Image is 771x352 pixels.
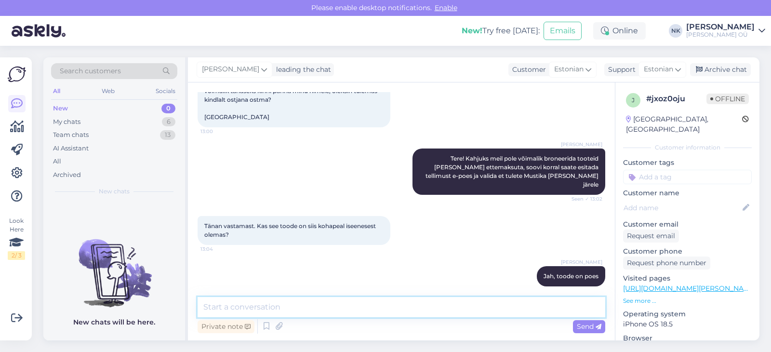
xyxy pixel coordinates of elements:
span: Estonian [644,64,673,75]
b: New! [462,26,482,35]
p: Customer phone [623,246,752,257]
div: 13 [160,130,175,140]
input: Add a tag [623,170,752,184]
div: [PERSON_NAME] OÜ [686,31,755,39]
div: [PERSON_NAME] [686,23,755,31]
div: 0 [161,104,175,113]
div: Socials [154,85,177,97]
span: [PERSON_NAME] [202,64,259,75]
p: Customer name [623,188,752,198]
p: iPhone OS 18.5 [623,319,752,329]
span: j [632,96,635,104]
div: leading the chat [272,65,331,75]
span: Tänan vastamast. Kas see toode on siis kohapeal iseenesest olemas? [204,222,377,238]
div: Archived [53,170,81,180]
div: 6 [162,117,175,127]
span: 13:06 [566,287,602,294]
span: Jah, toode on poes [544,272,598,280]
div: Customer information [623,143,752,152]
span: [PERSON_NAME] [561,141,602,148]
div: NK [669,24,682,38]
span: Estonian [554,64,584,75]
div: Archive chat [690,63,751,76]
span: [PERSON_NAME] [561,258,602,266]
div: My chats [53,117,80,127]
div: Try free [DATE]: [462,25,540,37]
div: Online [593,22,646,40]
div: AI Assistant [53,144,89,153]
span: Offline [706,94,749,104]
p: Customer tags [623,158,752,168]
p: See more ... [623,297,752,305]
div: 2 / 3 [8,251,25,260]
div: # jxoz0oju [646,93,706,105]
div: All [53,157,61,166]
span: 13:04 [200,245,237,253]
div: Customer [508,65,546,75]
div: Request email [623,230,679,243]
img: Askly Logo [8,65,26,83]
button: Emails [544,22,582,40]
a: [PERSON_NAME][PERSON_NAME] OÜ [686,23,765,39]
p: New chats will be here. [73,317,155,327]
input: Add name [624,203,741,213]
span: Search customers [60,66,121,76]
img: No chats [43,222,185,309]
div: Support [604,65,636,75]
span: Tere! Kahjuks meil pole võimalik broneerida tooteid [PERSON_NAME] ettemaksuta, soovi korral saate... [425,155,600,188]
div: New [53,104,68,113]
div: Look Here [8,217,25,260]
p: Customer email [623,219,752,230]
div: Request phone number [623,257,710,270]
span: New chats [99,187,130,196]
div: All [51,85,62,97]
p: Browser [623,333,752,343]
span: Enable [432,3,460,12]
div: Web [100,85,117,97]
div: Private note [198,320,254,333]
span: Seen ✓ 13:02 [566,195,602,203]
a: [URL][DOMAIN_NAME][PERSON_NAME] [623,284,756,293]
span: 13:00 [200,128,237,135]
span: Send [577,322,601,331]
p: Visited pages [623,273,752,284]
div: Team chats [53,130,89,140]
div: [GEOGRAPHIC_DATA], [GEOGRAPHIC_DATA] [626,114,742,135]
p: Operating system [623,309,752,319]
